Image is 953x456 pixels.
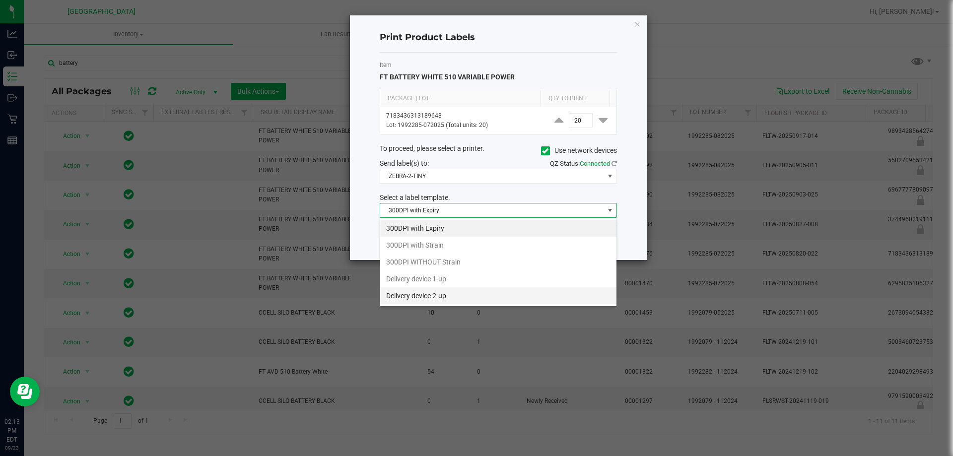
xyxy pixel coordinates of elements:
span: Send label(s) to: [380,159,429,167]
p: 7183436313189648 [386,111,540,121]
div: To proceed, please select a printer. [372,143,624,158]
th: Qty to Print [541,90,610,107]
li: 300DPI WITHOUT Strain [380,254,616,270]
label: Use network devices [541,145,617,156]
iframe: Resource center [10,377,40,406]
li: Delivery device 1-up [380,270,616,287]
h4: Print Product Labels [380,31,617,44]
span: QZ Status: [550,160,617,167]
span: 300DPI with Expiry [380,203,604,217]
li: 300DPI with Strain [380,237,616,254]
label: Item [380,61,617,69]
li: 300DPI with Expiry [380,220,616,237]
span: ZEBRA-2-TINY [380,169,604,183]
span: Connected [580,160,610,167]
th: Package | Lot [380,90,541,107]
span: FT BATTERY WHITE 510 VARIABLE POWER [380,73,515,81]
p: Lot: 1992285-072025 (Total units: 20) [386,121,540,130]
div: Select a label template. [372,193,624,203]
li: Delivery device 2-up [380,287,616,304]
